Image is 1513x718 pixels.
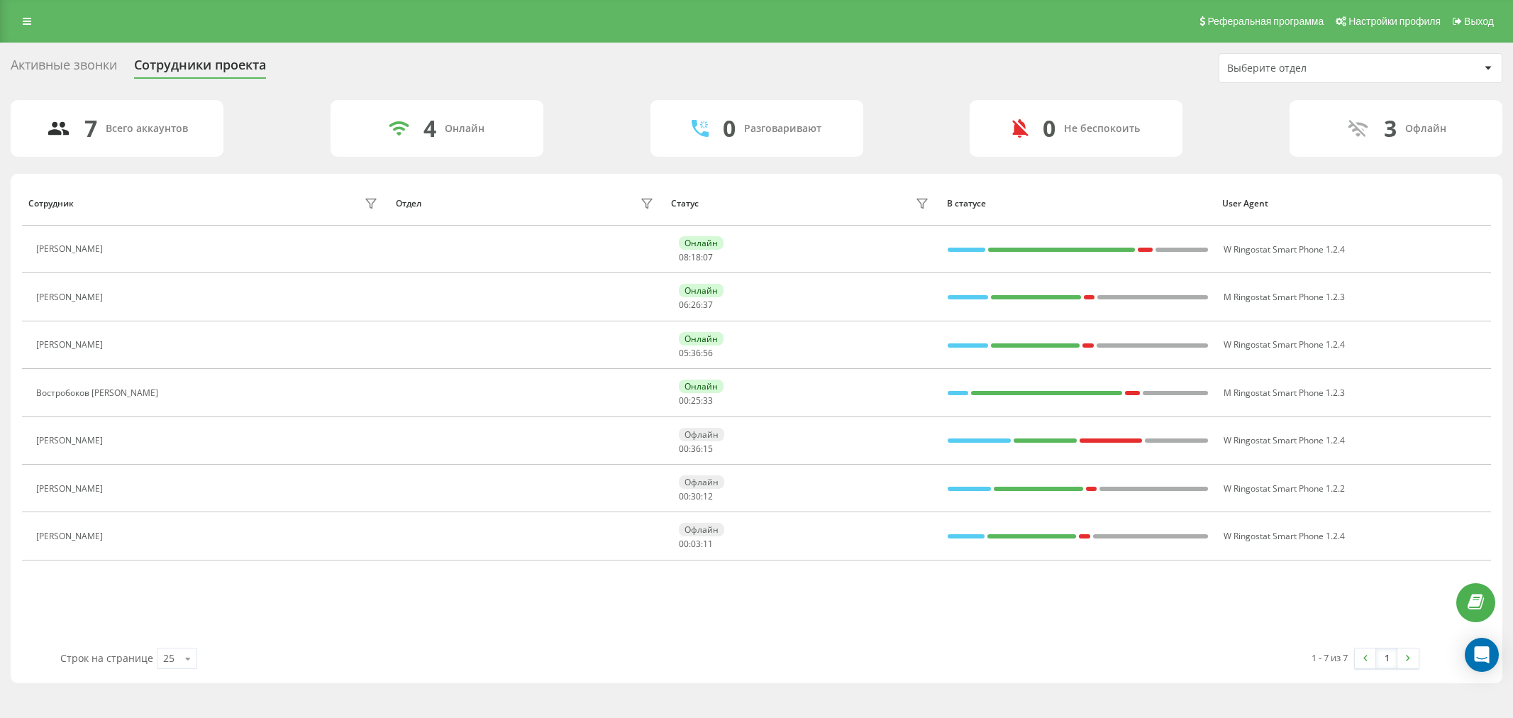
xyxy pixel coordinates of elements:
[36,340,106,350] div: [PERSON_NAME]
[679,475,724,489] div: Офлайн
[679,299,689,311] span: 06
[703,347,713,359] span: 56
[679,236,724,250] div: Онлайн
[106,123,188,135] div: Всего аккаунтов
[36,292,106,302] div: [PERSON_NAME]
[1224,530,1345,542] span: W Ringostat Smart Phone 1.2.4
[1376,648,1397,668] a: 1
[84,115,97,142] div: 7
[163,651,174,665] div: 25
[423,115,436,142] div: 4
[723,115,736,142] div: 0
[679,394,689,407] span: 00
[703,251,713,263] span: 07
[1207,16,1324,27] span: Реферальная программа
[691,490,701,502] span: 30
[28,199,74,209] div: Сотрудник
[703,299,713,311] span: 37
[1465,638,1499,672] div: Open Intercom Messenger
[1384,115,1397,142] div: 3
[679,300,713,310] div: : :
[1224,338,1345,350] span: W Ringostat Smart Phone 1.2.4
[134,57,266,79] div: Сотрудники проекта
[679,444,713,454] div: : :
[1043,115,1055,142] div: 0
[1224,243,1345,255] span: W Ringostat Smart Phone 1.2.4
[679,538,689,550] span: 00
[1222,199,1484,209] div: User Agent
[703,538,713,550] span: 11
[679,443,689,455] span: 00
[679,251,689,263] span: 08
[679,332,724,346] div: Онлайн
[679,253,713,263] div: : :
[679,523,724,536] div: Офлайн
[691,347,701,359] span: 36
[36,484,106,494] div: [PERSON_NAME]
[36,436,106,446] div: [PERSON_NAME]
[691,394,701,407] span: 25
[691,299,701,311] span: 26
[744,123,821,135] div: Разговаривают
[679,492,713,502] div: : :
[36,388,162,398] div: Востробоков [PERSON_NAME]
[679,428,724,441] div: Офлайн
[1227,62,1397,74] div: Выберите отдел
[947,199,1209,209] div: В статусе
[1224,434,1345,446] span: W Ringostat Smart Phone 1.2.4
[671,199,699,209] div: Статус
[679,347,689,359] span: 05
[36,244,106,254] div: [PERSON_NAME]
[445,123,484,135] div: Онлайн
[1464,16,1494,27] span: Выход
[1405,123,1446,135] div: Офлайн
[1348,16,1441,27] span: Настройки профиля
[679,284,724,297] div: Онлайн
[396,199,421,209] div: Отдел
[1224,387,1345,399] span: M Ringostat Smart Phone 1.2.3
[11,57,117,79] div: Активные звонки
[1224,291,1345,303] span: M Ringostat Smart Phone 1.2.3
[679,348,713,358] div: : :
[1224,482,1345,495] span: W Ringostat Smart Phone 1.2.2
[679,539,713,549] div: : :
[679,380,724,393] div: Онлайн
[691,251,701,263] span: 18
[60,651,153,665] span: Строк на странице
[679,490,689,502] span: 00
[703,490,713,502] span: 12
[703,443,713,455] span: 15
[36,531,106,541] div: [PERSON_NAME]
[1064,123,1140,135] div: Не беспокоить
[703,394,713,407] span: 33
[679,396,713,406] div: : :
[691,538,701,550] span: 03
[691,443,701,455] span: 36
[1312,651,1348,665] div: 1 - 7 из 7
